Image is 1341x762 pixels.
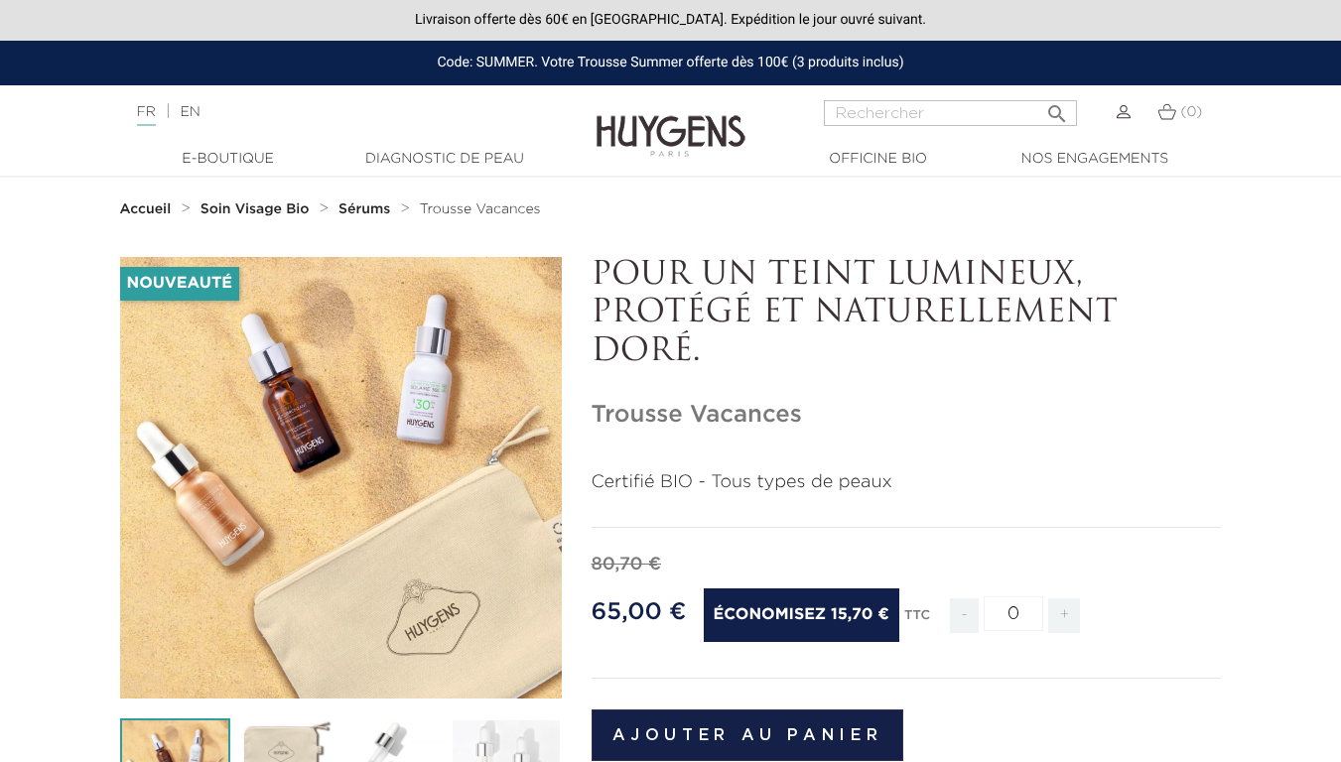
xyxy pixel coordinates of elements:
a: Soin Visage Bio [201,201,315,217]
span: (0) [1180,105,1202,119]
span: + [1048,598,1080,633]
a: FR [137,105,156,126]
span: - [950,598,978,633]
strong: Sérums [338,202,390,216]
a: Diagnostic de peau [345,149,544,170]
input: Rechercher [824,100,1077,126]
button: Ajouter au panier [592,709,904,761]
li: Nouveauté [120,267,239,301]
img: Huygens [597,83,745,160]
i:  [1045,96,1069,120]
a: Trousse Vacances [420,201,541,217]
h1: Trousse Vacances [592,401,1222,430]
a: Officine Bio [779,149,978,170]
button:  [1039,94,1075,121]
strong: Soin Visage Bio [201,202,310,216]
div: | [127,100,544,124]
strong: Accueil [120,202,172,216]
span: 65,00 € [592,600,687,624]
input: Quantité [984,596,1043,631]
a: Accueil [120,201,176,217]
a: Sérums [338,201,395,217]
span: Économisez 15,70 € [704,588,899,642]
p: POUR UN TEINT LUMINEUX, PROTÉGÉ ET NATURELLEMENT DORÉ. [592,257,1222,371]
a: Nos engagements [996,149,1194,170]
a: EN [180,105,200,119]
p: Certifié BIO - Tous types de peaux [592,469,1222,496]
span: Trousse Vacances [420,202,541,216]
span: 80,70 € [592,556,662,573]
a: E-Boutique [129,149,328,170]
div: TTC [904,594,930,648]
